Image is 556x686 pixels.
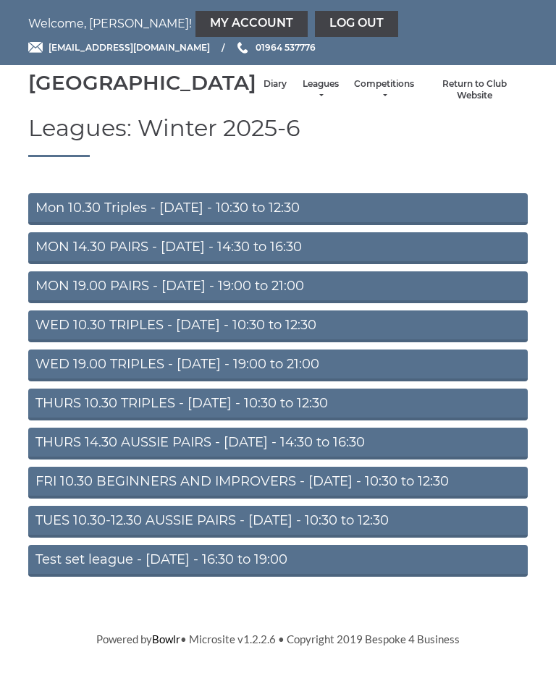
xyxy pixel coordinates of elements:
a: Diary [264,78,287,90]
img: Email [28,42,43,53]
a: TUES 10.30-12.30 AUSSIE PAIRS - [DATE] - 10:30 to 12:30 [28,506,528,538]
a: Mon 10.30 Triples - [DATE] - 10:30 to 12:30 [28,193,528,225]
a: MON 19.00 PAIRS - [DATE] - 19:00 to 21:00 [28,271,528,303]
span: Powered by • Microsite v1.2.2.6 • Copyright 2019 Bespoke 4 Business [96,632,460,645]
img: Phone us [237,42,248,54]
h1: Leagues: Winter 2025-6 [28,115,528,157]
a: Return to Club Website [429,78,521,102]
span: [EMAIL_ADDRESS][DOMAIN_NAME] [49,42,210,53]
span: 01964 537776 [256,42,316,53]
a: Test set league - [DATE] - 16:30 to 19:00 [28,545,528,577]
a: THURS 10.30 TRIPLES - [DATE] - 10:30 to 12:30 [28,389,528,420]
a: Log out [315,11,398,37]
a: THURS 14.30 AUSSIE PAIRS - [DATE] - 14:30 to 16:30 [28,428,528,460]
a: MON 14.30 PAIRS - [DATE] - 14:30 to 16:30 [28,232,528,264]
a: WED 19.00 TRIPLES - [DATE] - 19:00 to 21:00 [28,350,528,381]
a: My Account [195,11,308,37]
a: WED 10.30 TRIPLES - [DATE] - 10:30 to 12:30 [28,310,528,342]
a: Leagues [301,78,340,102]
nav: Welcome, [PERSON_NAME]! [28,11,528,37]
div: [GEOGRAPHIC_DATA] [28,72,256,94]
a: Phone us 01964 537776 [235,41,316,54]
a: Bowlr [152,632,180,645]
a: Competitions [354,78,414,102]
a: Email [EMAIL_ADDRESS][DOMAIN_NAME] [28,41,210,54]
a: FRI 10.30 BEGINNERS AND IMPROVERS - [DATE] - 10:30 to 12:30 [28,467,528,499]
